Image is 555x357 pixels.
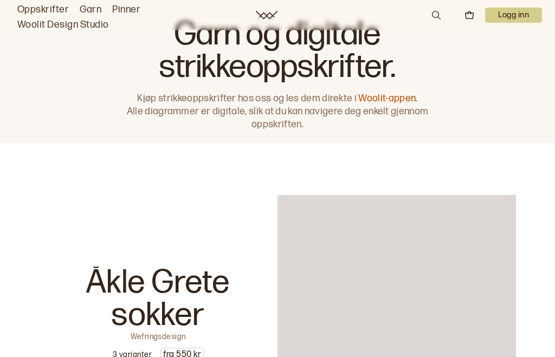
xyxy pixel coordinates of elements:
p: Wefringsdesign [131,332,186,339]
a: Garn [80,2,101,17]
p: Logg inn [485,8,542,23]
button: User dropdown [485,8,542,23]
p: Åkle Grete sokker [39,267,277,332]
a: Woolit Design Studio [17,17,109,33]
a: Woolit-appen. [358,93,417,104]
h1: Garn og digitale strikkeoppskrifter. [121,18,434,83]
p: Kjøp strikkeoppskrifter hos oss og les dem direkte i Alle diagrammer er digitale, slik at du kan ... [121,92,434,131]
a: Woolit [256,11,277,20]
a: Pinner [112,2,140,17]
a: Oppskrifter [17,2,69,17]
